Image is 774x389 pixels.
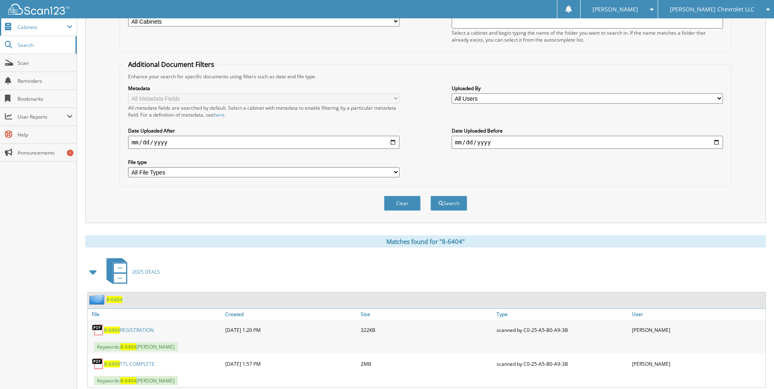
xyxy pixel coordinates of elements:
[495,309,630,320] a: Type
[85,235,766,248] div: Matches found for "8-6404"
[104,360,120,367] span: 8-6404
[223,356,359,372] div: [DATE] 1:57 PM
[120,377,136,384] span: 8-6404
[630,322,765,338] div: [PERSON_NAME]
[18,60,73,66] span: Scan
[592,7,638,12] span: [PERSON_NAME]
[223,322,359,338] div: [DATE] 1:20 PM
[128,85,399,92] label: Metadata
[94,376,178,385] span: Keywords: [PERSON_NAME]
[18,24,67,31] span: Cabinets
[92,358,104,370] img: PDF.png
[630,356,765,372] div: [PERSON_NAME]
[104,327,154,334] a: 8-6404REGISTRATION
[495,356,630,372] div: scanned by C0-25-A5-B0-A9-3B
[359,322,494,338] div: 322KB
[18,95,73,102] span: Bookmarks
[18,149,73,156] span: Announcements
[430,196,467,211] button: Search
[89,294,106,305] img: folder2.png
[452,136,723,149] input: end
[92,324,104,336] img: PDF.png
[359,309,494,320] a: Size
[128,136,399,149] input: start
[452,29,723,43] div: Select a cabinet and begin typing the name of the folder you want to search in. If the name match...
[18,42,71,49] span: Search
[733,350,774,389] iframe: Chat Widget
[102,256,160,288] a: 2025 DEALS
[18,113,67,120] span: User Reports
[359,356,494,372] div: 2MB
[124,73,727,80] div: Enhance your search for specific documents using filters such as date and file type.
[670,7,754,12] span: [PERSON_NAME] Chevrolet LLC
[106,296,122,303] a: 8-6404
[88,309,223,320] a: File
[128,159,399,166] label: File type
[214,111,224,118] a: here
[128,104,399,118] div: All metadata fields are searched by default. Select a cabinet with metadata to enable filtering b...
[94,342,178,351] span: Keywords: [PERSON_NAME]
[384,196,421,211] button: Clear
[124,60,218,69] legend: Additional Document Filters
[223,309,359,320] a: Created
[120,343,136,350] span: 8-6404
[67,150,73,156] div: 1
[104,327,120,334] span: 8-6404
[104,360,155,367] a: 8-6404TTL COMPLETE
[495,322,630,338] div: scanned by C0-25-A5-B0-A9-3B
[132,268,160,275] span: 2025 DEALS
[128,127,399,134] label: Date Uploaded After
[18,131,73,138] span: Help
[630,309,765,320] a: User
[8,4,69,15] img: scan123-logo-white.svg
[452,127,723,134] label: Date Uploaded Before
[452,85,723,92] label: Uploaded By
[18,77,73,84] span: Reminders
